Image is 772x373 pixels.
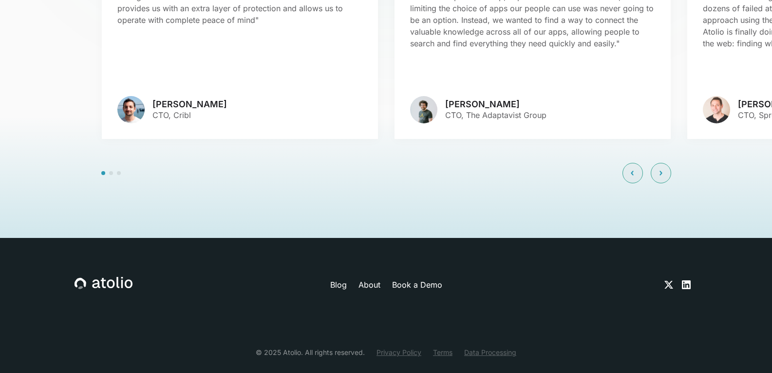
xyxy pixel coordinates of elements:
[256,347,365,357] div: © 2025 Atolio. All rights reserved.
[377,347,421,357] a: Privacy Policy
[445,99,546,110] h3: [PERSON_NAME]
[433,347,452,357] a: Terms
[703,96,730,123] img: avatar
[723,326,772,373] iframe: Chat Widget
[152,99,227,110] h3: [PERSON_NAME]
[445,109,546,121] p: CTO, The Adaptavist Group
[358,279,380,291] a: About
[410,96,437,123] img: avatar
[464,347,516,357] a: Data Processing
[330,279,347,291] a: Blog
[392,279,442,291] a: Book a Demo
[152,109,227,121] p: CTO, Cribl
[117,96,145,123] img: avatar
